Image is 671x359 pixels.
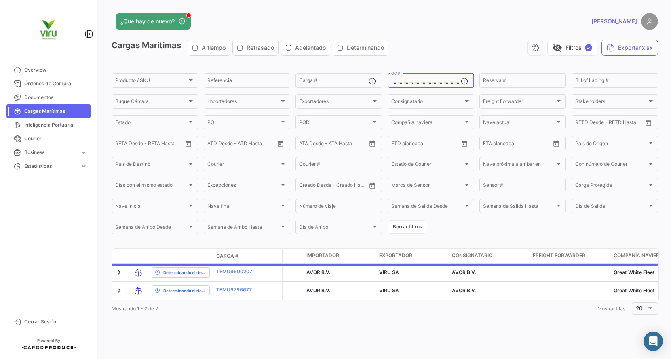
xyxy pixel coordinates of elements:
[391,184,463,189] span: Marca de Sensor
[299,184,329,189] input: Creado Desde
[274,137,287,150] button: Open calendar
[24,163,77,170] span: Estadísticas
[163,269,206,276] span: Determinando el riesgo ...
[135,141,167,147] input: Hasta
[452,252,492,259] span: Consignatario
[614,252,663,259] span: Compañía naviera
[303,249,376,263] datatable-header-cell: Importador
[115,226,187,231] span: Semana de Arribo Desde
[207,184,279,189] span: Excepciones
[207,100,279,106] span: Importadores
[216,268,258,275] a: TEMU9600207
[207,121,279,127] span: POL
[6,91,91,104] a: Documentos
[575,205,647,210] span: Día de Salida
[112,306,158,312] span: Mostrando 1 - 2 de 2
[483,141,498,147] input: Desde
[80,163,87,170] span: expand_more
[295,44,326,52] span: Adelantado
[483,100,555,106] span: Freight Forwarder
[115,268,123,277] a: Expand/Collapse Row
[614,287,655,294] span: Great White Fleet
[202,44,226,52] span: A tiempo
[163,287,206,294] span: Determinando el riesgo ...
[547,40,597,56] button: visibility_offFiltros✓
[614,269,655,275] span: Great White Fleet
[333,40,388,55] button: Determinando
[379,287,399,294] span: VIRU SA
[636,305,643,312] span: 20
[247,44,274,52] span: Retrasado
[115,205,187,210] span: Nave inicial
[575,100,647,106] span: Stakeholders
[24,94,87,101] span: Documentos
[379,269,399,275] span: VIRU SA
[575,163,647,168] span: Con número de Courier
[329,141,361,147] input: ATA Hasta
[115,121,187,127] span: Estado
[207,141,233,147] input: ATD Desde
[391,163,463,168] span: Estado de Courier
[575,184,647,189] span: Carga Protegida
[597,306,625,312] span: Mostrar filas
[115,79,187,84] span: Producto / SKU
[642,117,654,129] button: Open calendar
[591,17,637,25] span: [PERSON_NAME]
[262,253,282,259] datatable-header-cell: Póliza
[182,137,194,150] button: Open calendar
[233,40,278,55] button: Retrasado
[207,163,279,168] span: Courier
[207,205,279,210] span: Nave final
[391,121,463,127] span: Compañía naviera
[115,287,123,295] a: Expand/Collapse Row
[299,226,371,231] span: Día de Arribo
[283,249,303,263] datatable-header-cell: Carga Protegida
[391,205,463,210] span: Semana de Salida Desde
[530,249,610,263] datatable-header-cell: Freight Forwarder
[334,184,366,189] input: Creado Hasta
[115,100,187,106] span: Buque Cámara
[207,226,279,231] span: Semana de Arribo Hasta
[483,163,555,168] span: Nave próxima a arribar en
[6,77,91,91] a: Órdenes de Compra
[188,40,230,55] button: A tiempo
[6,118,91,132] a: Inteligencia Portuaria
[452,287,476,294] span: AVOR B.V.
[366,179,378,192] button: Open calendar
[24,318,87,325] span: Cerrar Sesión
[120,17,175,25] span: ¿Qué hay de nuevo?
[644,332,663,351] div: Abrir Intercom Messenger
[112,40,391,56] h3: Cargas Marítimas
[379,252,412,259] span: Exportador
[503,141,535,147] input: Hasta
[483,205,555,210] span: Semana de Salida Hasta
[575,141,647,147] span: País de Origen
[391,141,406,147] input: Desde
[347,44,384,52] span: Determinando
[216,252,238,260] span: Carga #
[306,269,330,275] span: AVOR B.V.
[24,108,87,115] span: Cargas Marítimas
[388,220,427,234] button: Borrar filtros
[213,249,262,263] datatable-header-cell: Carga #
[24,80,87,87] span: Órdenes de Compra
[6,132,91,146] a: Courier
[128,253,148,259] datatable-header-cell: Modo de Transporte
[115,163,187,168] span: País de Destino
[281,40,330,55] button: Adelantado
[575,121,590,127] input: Desde
[28,10,69,50] img: viru.png
[391,100,463,106] span: Consignatario
[116,13,191,30] button: ¿Qué hay de nuevo?
[115,141,130,147] input: Desde
[238,141,270,147] input: ATD Hasta
[585,44,592,51] span: ✓
[366,137,378,150] button: Open calendar
[80,149,87,156] span: expand_more
[24,66,87,74] span: Overview
[641,13,658,30] img: placeholder-user.png
[24,149,77,156] span: Business
[411,141,443,147] input: Hasta
[452,269,476,275] span: AVOR B.V.
[6,104,91,118] a: Cargas Marítimas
